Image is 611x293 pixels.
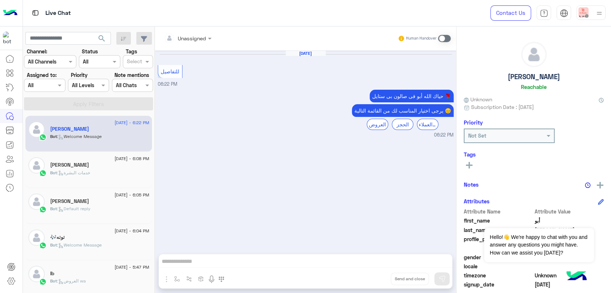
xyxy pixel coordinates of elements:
[464,95,492,103] span: Unknown
[50,170,57,175] span: Bot
[50,198,89,204] h5: Ahmad Alrziny
[391,273,429,285] button: Send and close
[352,104,454,117] p: 27/8/2025, 6:22 PM
[597,182,603,188] img: add
[28,194,45,210] img: defaultAdmin.png
[535,272,604,279] span: Unknown
[24,97,153,110] button: Apply Filters
[39,206,47,213] img: WhatsApp
[57,278,86,284] span: : العروض wa
[57,242,102,248] span: : Welcome Message
[158,81,177,87] span: 06:22 PM
[57,170,90,175] span: : خدمات البشرة
[50,278,57,284] span: Bot
[50,134,57,139] span: Bot
[50,126,89,132] h5: أبو محمد
[50,206,57,211] span: Bot
[27,48,47,55] label: Channel:
[434,132,454,139] span: 06:22 PM
[585,182,591,188] img: notes
[126,48,137,55] label: Tags
[114,155,149,162] span: [DATE] - 6:08 PM
[114,192,149,198] span: [DATE] - 6:05 PM
[490,5,531,21] a: Contact Us
[114,119,149,126] span: [DATE] - 6:22 PM
[508,73,560,81] h5: [PERSON_NAME]
[27,71,57,79] label: Assigned to:
[464,253,533,261] span: gender
[82,48,98,55] label: Status
[28,266,45,282] img: defaultAdmin.png
[3,5,17,21] img: Logo
[471,103,534,111] span: Subscription Date : [DATE]
[535,208,604,215] span: Attribute Value
[536,5,551,21] a: tab
[464,226,533,234] span: last_name
[367,119,388,130] div: العروض
[114,228,149,234] span: [DATE] - 6:04 PM
[39,170,47,177] img: WhatsApp
[535,281,604,288] span: 2025-08-27T15:22:06.313Z
[578,7,588,17] img: userImage
[406,36,437,41] small: Human Handover
[28,121,45,138] img: defaultAdmin.png
[464,208,533,215] span: Attribute Name
[464,119,483,126] h6: Priority
[464,181,479,188] h6: Notes
[28,229,45,246] img: defaultAdmin.png
[50,234,65,240] h5: توته🎶
[464,151,604,158] h6: Tags
[114,71,149,79] label: Note mentions
[464,263,533,270] span: locale
[31,8,40,17] img: tab
[286,51,326,56] h6: [DATE]
[484,228,594,262] span: Hello!👋 We're happy to chat with you and answer any questions you might have. How can we assist y...
[126,57,142,67] div: Select
[521,84,547,90] h6: Reachable
[595,9,604,18] img: profile
[464,198,490,204] h6: Attributes
[39,278,47,285] img: WhatsApp
[50,242,57,248] span: Bot
[71,71,88,79] label: Priority
[45,8,71,18] p: Live Chat
[370,90,454,102] p: 27/8/2025, 6:22 PM
[564,264,589,289] img: hulul-logo.png
[57,206,91,211] span: : Default reply
[464,217,533,224] span: first_name
[464,272,533,279] span: timezone
[540,9,548,17] img: tab
[522,42,546,67] img: defaultAdmin.png
[50,270,54,277] h5: Ib
[417,119,438,130] div: خدمة العملاء
[93,32,111,48] button: search
[50,162,89,168] h5: Yasser Alwadai
[392,119,413,130] div: الحجز
[161,68,179,74] span: للتفاصيل
[560,9,568,17] img: tab
[3,32,16,45] img: 510162592189670
[535,263,604,270] span: null
[28,157,45,174] img: defaultAdmin.png
[114,264,149,270] span: [DATE] - 5:47 PM
[57,134,102,139] span: : Welcome Message
[464,235,533,252] span: profile_pic
[39,134,47,141] img: WhatsApp
[97,34,106,43] span: search
[464,281,533,288] span: signup_date
[39,242,47,249] img: WhatsApp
